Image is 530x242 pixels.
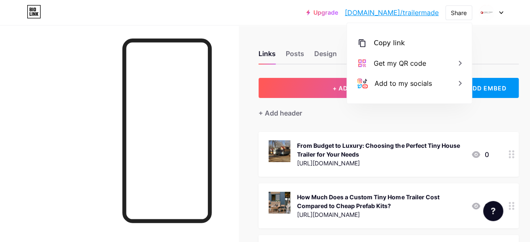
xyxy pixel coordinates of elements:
[259,49,276,64] div: Links
[471,149,489,160] div: 0
[471,201,489,211] div: 0
[374,58,426,68] div: Get my QR code
[259,78,443,98] button: + ADD LINK
[259,108,302,118] div: + Add header
[314,49,337,64] div: Design
[286,49,304,64] div: Posts
[269,192,290,214] img: How Much Does a Custom Tiny Home Trailer Cost Compared to Cheap Prefab Kits?
[297,159,464,167] div: [URL][DOMAIN_NAME]
[345,8,439,18] a: [DOMAIN_NAME]/trailermade
[306,9,338,16] a: Upgrade
[374,38,405,48] div: Copy link
[297,210,464,219] div: [URL][DOMAIN_NAME]
[333,85,369,92] span: + ADD LINK
[451,8,467,17] div: Share
[297,193,464,210] div: How Much Does a Custom Tiny Home Trailer Cost Compared to Cheap Prefab Kits?
[375,78,432,88] div: Add to my socials
[297,141,464,159] div: From Budget to Luxury: Choosing the Perfect Tiny House Trailer for Your Needs
[269,140,290,162] img: From Budget to Luxury: Choosing the Perfect Tiny House Trailer for Your Needs
[450,78,519,98] div: + ADD EMBED
[478,5,494,21] img: trailermade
